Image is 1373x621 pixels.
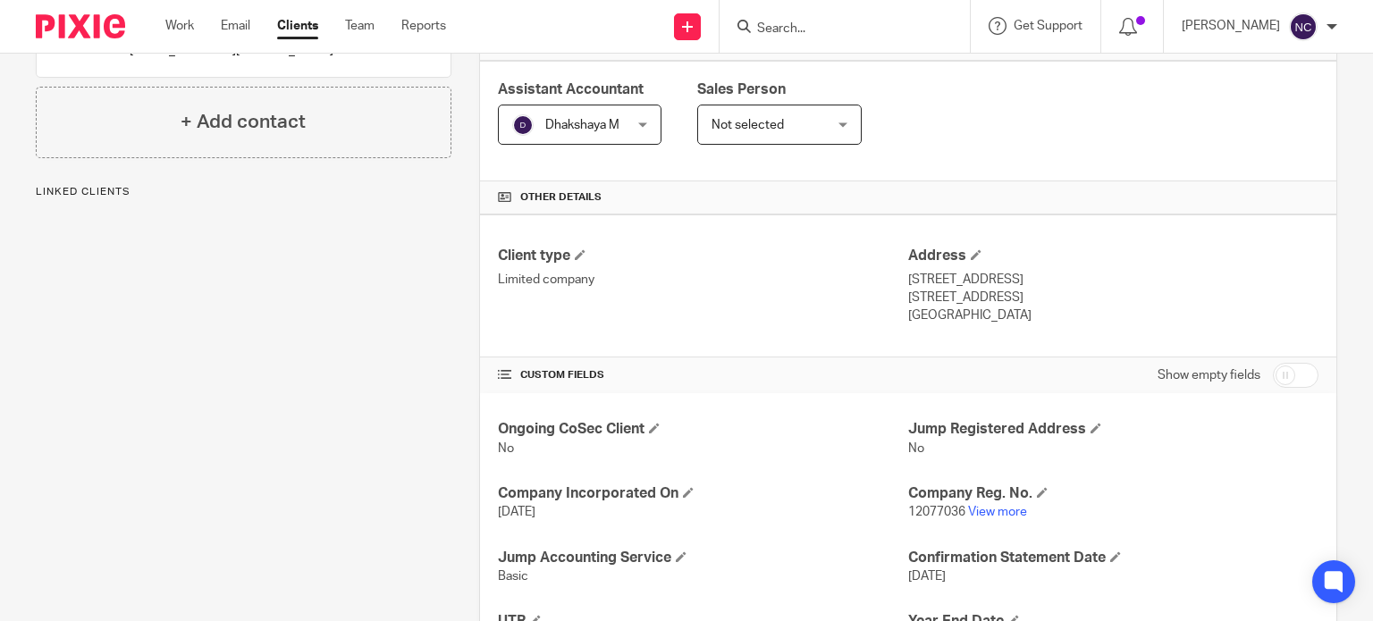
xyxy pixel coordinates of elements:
[165,17,194,35] a: Work
[908,271,1318,289] p: [STREET_ADDRESS]
[908,484,1318,503] h4: Company Reg. No.
[545,119,619,131] span: Dhakshaya M
[181,108,306,136] h4: + Add contact
[908,247,1318,265] h4: Address
[755,21,916,38] input: Search
[908,442,924,455] span: No
[908,306,1318,324] p: [GEOGRAPHIC_DATA]
[221,17,250,35] a: Email
[401,17,446,35] a: Reports
[697,82,786,97] span: Sales Person
[36,14,125,38] img: Pixie
[908,570,946,583] span: [DATE]
[498,420,908,439] h4: Ongoing CoSec Client
[1289,13,1318,41] img: svg%3E
[712,119,784,131] span: Not selected
[908,420,1318,439] h4: Jump Registered Address
[908,289,1318,306] p: [STREET_ADDRESS]
[512,114,534,136] img: svg%3E
[498,506,535,518] span: [DATE]
[968,506,1027,518] a: View more
[498,442,514,455] span: No
[498,82,644,97] span: Assistant Accountant
[498,549,908,567] h4: Jump Accounting Service
[345,17,375,35] a: Team
[36,185,451,199] p: Linked clients
[1158,366,1260,384] label: Show empty fields
[498,271,908,289] p: Limited company
[1182,17,1280,35] p: [PERSON_NAME]
[908,506,965,518] span: 12077036
[277,17,318,35] a: Clients
[498,570,528,583] span: Basic
[498,484,908,503] h4: Company Incorporated On
[498,368,908,382] h4: CUSTOM FIELDS
[1014,20,1082,32] span: Get Support
[520,190,602,205] span: Other details
[908,549,1318,567] h4: Confirmation Statement Date
[498,247,908,265] h4: Client type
